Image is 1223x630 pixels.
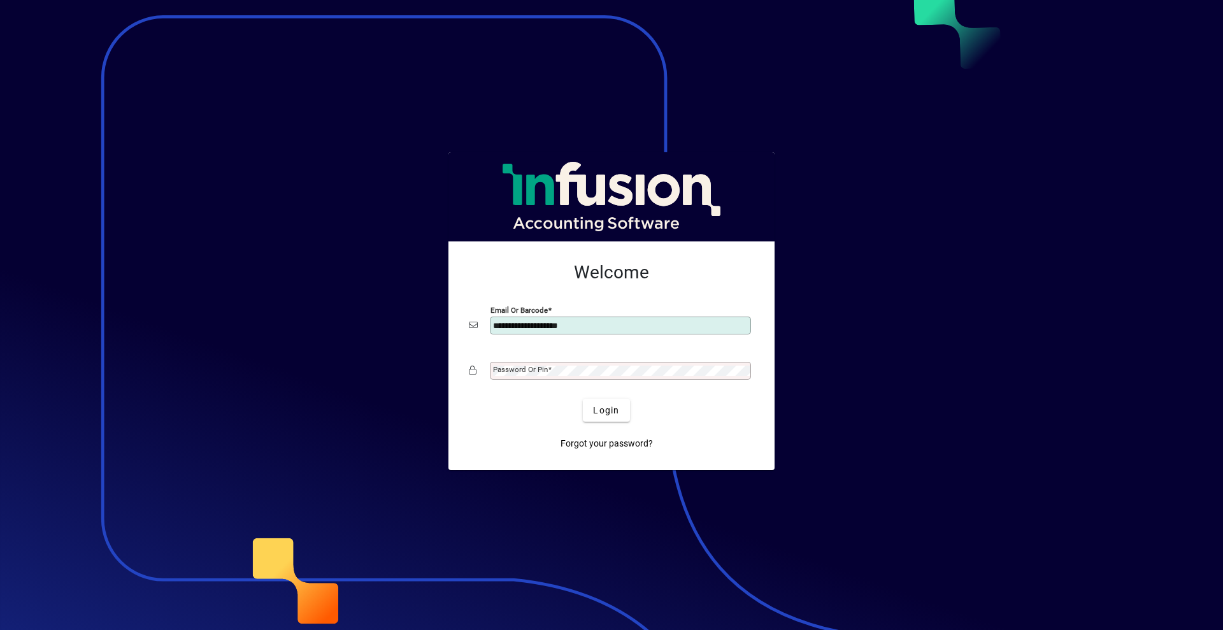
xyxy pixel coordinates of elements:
[593,404,619,417] span: Login
[469,262,754,283] h2: Welcome
[561,437,653,450] span: Forgot your password?
[555,432,658,455] a: Forgot your password?
[490,306,548,315] mat-label: Email or Barcode
[493,365,548,374] mat-label: Password or Pin
[583,399,629,422] button: Login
